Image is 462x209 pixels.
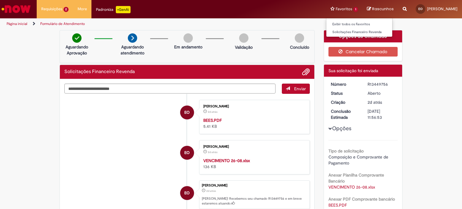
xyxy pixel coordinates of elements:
span: EO [184,105,189,120]
p: Validação [235,44,253,50]
div: Aberto [368,90,396,96]
a: Rascunhos [367,6,394,12]
div: R13449756 [368,81,396,87]
span: EO [184,186,189,200]
p: +GenAi [116,6,131,13]
a: BEES.PDF [203,118,222,123]
time: 26/08/2025 16:56:09 [208,150,217,154]
p: [PERSON_NAME]! Recebemos seu chamado R13449756 e em breve estaremos atuando. [202,196,306,206]
span: EO [418,7,423,11]
span: Favoritos [336,6,352,12]
span: Enviar [294,86,306,91]
b: Tipo de solicitação [328,148,364,154]
p: Concluído [290,44,309,50]
div: 5.41 KB [203,117,303,129]
img: arrow-next.png [128,33,137,43]
dt: Criação [326,99,363,105]
time: 26/08/2025 16:56:14 [208,110,217,114]
a: Página inicial [7,21,27,26]
span: More [78,6,87,12]
img: img-circle-grey.png [295,33,304,43]
span: Rascunhos [372,6,394,12]
ul: Favoritos [326,18,393,37]
a: Solicitações Financeiro Revenda [326,29,393,35]
span: 2d atrás [208,150,217,154]
span: 2d atrás [206,189,216,193]
dt: Número [326,81,363,87]
h2: Solicitações Financeiro Revenda Histórico de tíquete [64,69,135,75]
time: 26/08/2025 16:56:48 [368,100,382,105]
div: [DATE] 11:56:53 [368,108,396,120]
a: Download de VENCIMENTO 26-08.xlsx [328,184,375,190]
b: Anexar Planilha Comprovante Bancário [328,172,384,184]
a: VENCIMENTO 26-08.xlsx [203,158,250,163]
div: Padroniza [96,6,131,13]
span: Sua solicitação foi enviada [328,68,378,73]
div: [PERSON_NAME] [202,184,306,187]
div: [PERSON_NAME] [203,105,303,108]
span: 1 [353,7,358,12]
span: EO [184,146,189,160]
a: Formulário de Atendimento [40,21,85,26]
div: [PERSON_NAME] [203,145,303,149]
ul: Trilhas de página [5,18,303,29]
button: Adicionar anexos [302,68,310,76]
dt: Conclusão Estimada [326,108,363,120]
img: img-circle-grey.png [183,33,193,43]
div: 136 KB [203,158,303,170]
button: Enviar [282,84,310,94]
p: Aguardando Aprovação [62,44,91,56]
p: Aguardando atendimento [118,44,147,56]
img: check-circle-green.png [72,33,82,43]
span: [PERSON_NAME] [427,6,457,11]
a: Download de BEES.PDF [328,202,347,208]
button: Cancelar Chamado [328,47,398,57]
dt: Status [326,90,363,96]
span: Requisições [41,6,62,12]
time: 26/08/2025 16:56:48 [206,189,216,193]
img: img-circle-grey.png [239,33,248,43]
div: Opções do Chamado [324,30,402,42]
p: Em andamento [174,44,202,50]
span: Composição e Comprovante de Pagamento [328,154,390,166]
b: Anexar PDF Comprovante bancário [328,196,395,202]
span: 2 [63,7,69,12]
img: ServiceNow [1,3,32,15]
div: Eliabe Orlandini [180,146,194,160]
textarea: Digite sua mensagem aqui... [64,84,276,94]
div: Eliabe Orlandini [180,106,194,119]
div: Eliabe Orlandini [180,186,194,200]
a: Exibir todos os Favoritos [326,21,393,28]
div: 26/08/2025 16:56:48 [368,99,396,105]
span: 2d atrás [208,110,217,114]
span: 2d atrás [368,100,382,105]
